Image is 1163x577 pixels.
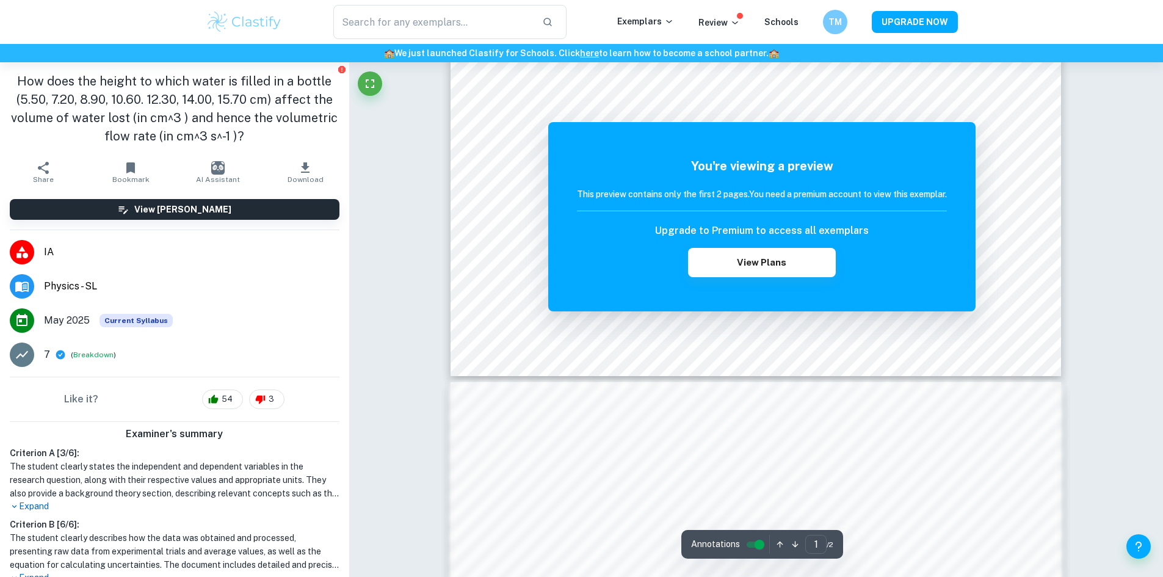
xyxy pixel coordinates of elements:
[764,17,799,27] a: Schools
[577,157,947,175] h5: You're viewing a preview
[827,539,833,550] span: / 2
[872,11,958,33] button: UPGRADE NOW
[100,314,173,327] span: Current Syllabus
[5,427,344,441] h6: Examiner's summary
[10,446,339,460] h6: Criterion A [ 3 / 6 ]:
[691,538,740,551] span: Annotations
[358,71,382,96] button: Fullscreen
[655,223,869,238] h6: Upgrade to Premium to access all exemplars
[215,393,239,405] span: 54
[44,279,339,294] span: Physics - SL
[688,248,836,277] button: View Plans
[10,531,339,572] h1: The student clearly describes how the data was obtained and processed, presenting raw data from e...
[823,10,847,34] button: TM
[196,175,240,184] span: AI Assistant
[134,203,231,216] h6: View [PERSON_NAME]
[698,16,740,29] p: Review
[769,48,779,58] span: 🏫
[175,155,262,189] button: AI Assistant
[10,518,339,531] h6: Criterion B [ 6 / 6 ]:
[10,460,339,500] h1: The student clearly states the independent and dependent variables in the research question, alon...
[617,15,674,28] p: Exemplars
[2,46,1161,60] h6: We just launched Clastify for Schools. Click to learn how to become a school partner.
[44,347,50,362] p: 7
[338,65,347,74] button: Report issue
[112,175,150,184] span: Bookmark
[10,72,339,145] h1: How does the height to which water is filled in a bottle (5.50, 7.20, 8.90, 10.60. 12.30, 14.00, ...
[87,155,175,189] button: Bookmark
[828,15,842,29] h6: TM
[71,349,116,361] span: ( )
[384,48,394,58] span: 🏫
[44,313,90,328] span: May 2025
[211,161,225,175] img: AI Assistant
[1126,534,1151,559] button: Help and Feedback
[44,245,339,259] span: IA
[73,349,114,360] button: Breakdown
[33,175,54,184] span: Share
[262,155,349,189] button: Download
[100,314,173,327] div: This exemplar is based on the current syllabus. Feel free to refer to it for inspiration/ideas wh...
[288,175,324,184] span: Download
[262,393,281,405] span: 3
[64,392,98,407] h6: Like it?
[10,500,339,513] p: Expand
[580,48,599,58] a: here
[10,199,339,220] button: View [PERSON_NAME]
[206,10,283,34] img: Clastify logo
[333,5,533,39] input: Search for any exemplars...
[577,187,947,201] h6: This preview contains only the first 2 pages. You need a premium account to view this exemplar.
